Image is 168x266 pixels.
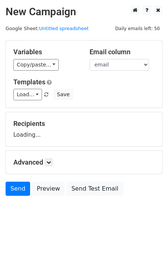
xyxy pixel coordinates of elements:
[13,59,59,71] a: Copy/paste...
[13,78,45,86] a: Templates
[32,182,65,196] a: Preview
[113,26,162,31] a: Daily emails left: 50
[131,230,168,266] iframe: Chat Widget
[67,182,123,196] a: Send Test Email
[13,48,78,56] h5: Variables
[90,48,155,56] h5: Email column
[13,120,155,128] h5: Recipients
[113,25,162,33] span: Daily emails left: 50
[54,89,73,100] button: Save
[13,120,155,139] div: Loading...
[6,6,162,18] h2: New Campaign
[6,182,30,196] a: Send
[6,26,89,31] small: Google Sheet:
[39,26,88,31] a: Untitled spreadsheet
[13,158,155,166] h5: Advanced
[13,89,42,100] a: Load...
